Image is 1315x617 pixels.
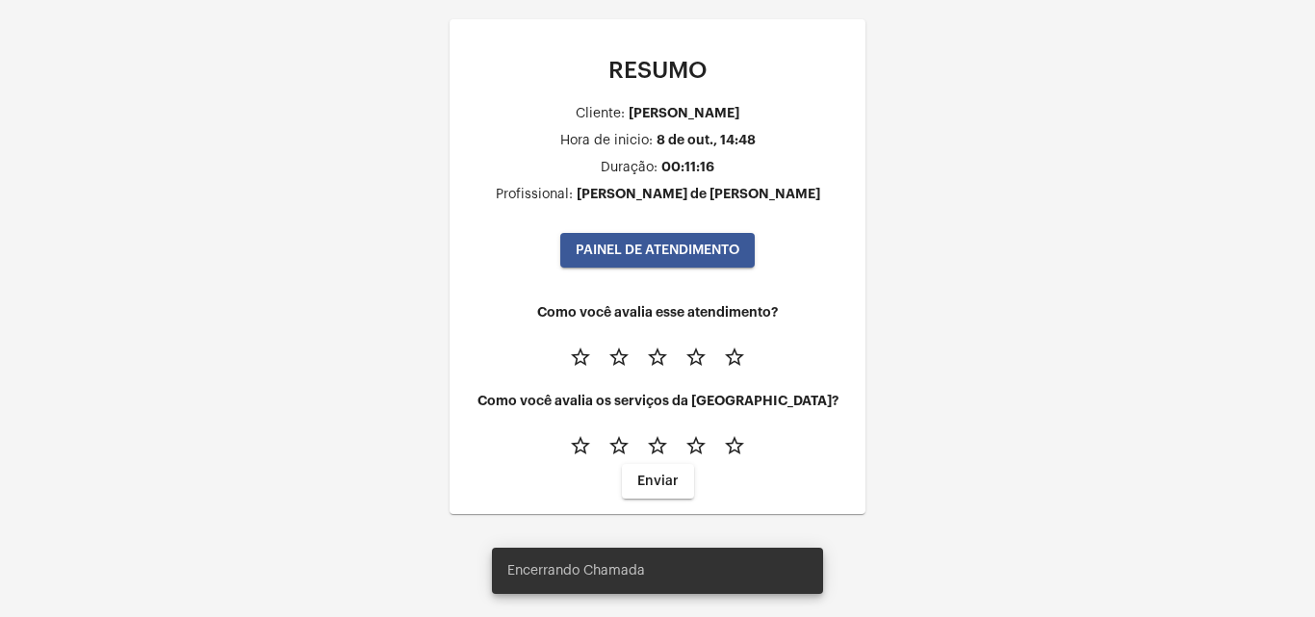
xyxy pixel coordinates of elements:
mat-icon: star_border [646,346,669,369]
span: Enviar [637,475,679,488]
button: PAINEL DE ATENDIMENTO [560,233,755,268]
mat-icon: star_border [646,434,669,457]
span: PAINEL DE ATENDIMENTO [576,244,739,257]
mat-icon: star_border [723,346,746,369]
button: Enviar [622,464,694,499]
div: Hora de inicio: [560,134,653,148]
h4: Como você avalia esse atendimento? [465,305,850,320]
div: [PERSON_NAME] [629,106,739,120]
mat-icon: star_border [684,434,708,457]
div: Cliente: [576,107,625,121]
mat-icon: star_border [684,346,708,369]
div: 8 de out., 14:48 [657,133,756,147]
div: 00:11:16 [661,160,714,174]
p: RESUMO [465,58,850,83]
div: Duração: [601,161,657,175]
h4: Como você avalia os serviços da [GEOGRAPHIC_DATA]? [465,394,850,408]
div: [PERSON_NAME] de [PERSON_NAME] [577,187,820,201]
mat-icon: star_border [723,434,746,457]
mat-icon: star_border [607,346,631,369]
mat-icon: star_border [569,346,592,369]
div: Profissional: [496,188,573,202]
span: Encerrando Chamada [507,561,645,580]
mat-icon: star_border [607,434,631,457]
mat-icon: star_border [569,434,592,457]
